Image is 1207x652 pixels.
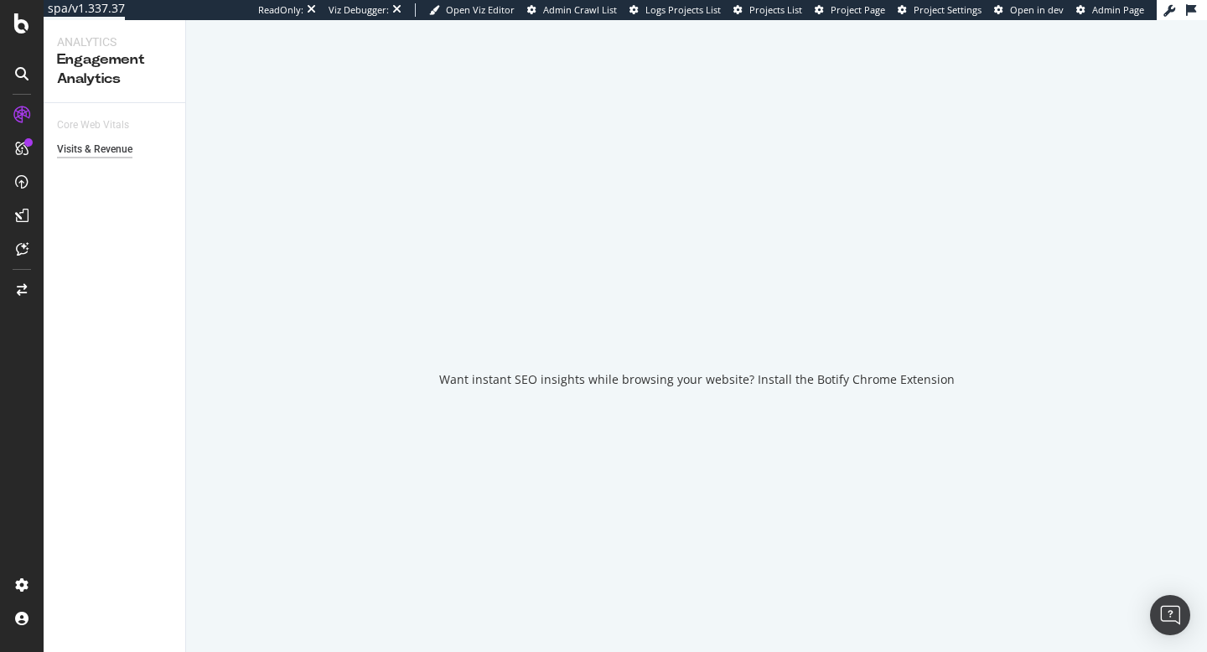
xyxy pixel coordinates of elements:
a: Admin Page [1076,3,1144,17]
a: Visits & Revenue [57,141,174,158]
a: Open Viz Editor [429,3,515,17]
a: Projects List [733,3,802,17]
div: animation [636,284,757,344]
div: Want instant SEO insights while browsing your website? Install the Botify Chrome Extension [439,371,955,388]
div: Visits & Revenue [57,141,132,158]
span: Admin Crawl List [543,3,617,16]
a: Core Web Vitals [57,116,146,134]
div: Analytics [57,34,172,50]
a: Admin Crawl List [527,3,617,17]
a: Project Settings [898,3,982,17]
span: Logs Projects List [645,3,721,16]
a: Project Page [815,3,885,17]
div: ReadOnly: [258,3,303,17]
span: Open Viz Editor [446,3,515,16]
div: Open Intercom Messenger [1150,595,1190,635]
a: Logs Projects List [629,3,721,17]
a: Open in dev [994,3,1064,17]
div: Core Web Vitals [57,116,129,134]
div: Viz Debugger: [329,3,389,17]
span: Open in dev [1010,3,1064,16]
span: Projects List [749,3,802,16]
div: Engagement Analytics [57,50,172,89]
span: Project Page [831,3,885,16]
span: Admin Page [1092,3,1144,16]
span: Project Settings [914,3,982,16]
